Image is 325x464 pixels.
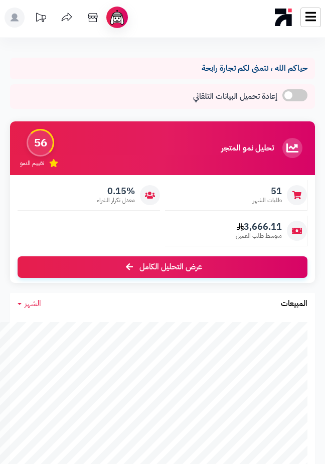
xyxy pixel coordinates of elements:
[193,91,277,102] span: إعادة تحميل البيانات التلقائي
[25,297,41,310] span: الشهر
[18,256,307,278] a: عرض التحليل الكامل
[97,186,135,197] span: 0.15%
[28,8,53,30] a: تحديثات المنصة
[221,144,274,153] h3: تحليل نمو المتجر
[18,298,41,310] a: الشهر
[236,221,282,232] span: 3,666.11
[18,63,307,74] p: حياكم الله ، نتمنى لكم تجارة رابحة
[253,186,282,197] span: 51
[275,6,292,29] img: logo-mobile.png
[236,232,282,240] span: متوسط طلب العميل
[20,159,44,168] span: تقييم النمو
[108,9,126,26] img: ai-face.png
[139,261,202,273] span: عرض التحليل الكامل
[253,196,282,205] span: طلبات الشهر
[97,196,135,205] span: معدل تكرار الشراء
[281,299,307,308] h3: المبيعات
